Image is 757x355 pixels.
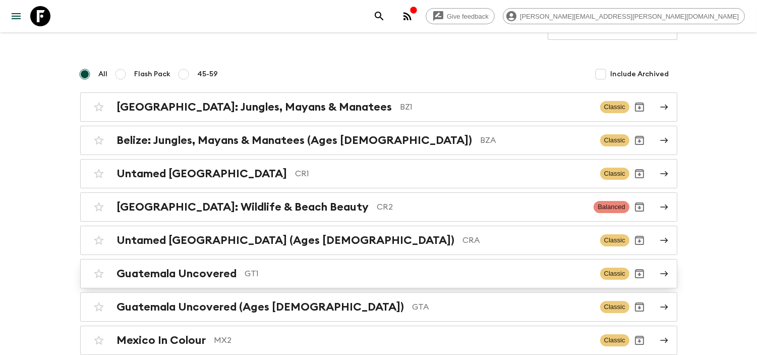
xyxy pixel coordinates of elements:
[80,226,677,255] a: Untamed [GEOGRAPHIC_DATA] (Ages [DEMOGRAPHIC_DATA])CRAClassicArchive
[80,192,677,222] a: [GEOGRAPHIC_DATA]: Wildlife & Beach BeautyCR2BalancedArchive
[441,13,494,20] span: Give feedback
[369,6,389,26] button: search adventures
[6,6,26,26] button: menu
[245,268,592,280] p: GT1
[80,259,677,288] a: Guatemala UncoveredGT1ClassicArchive
[214,334,592,346] p: MX2
[629,297,650,317] button: Archive
[629,164,650,184] button: Archive
[400,101,592,113] p: BZ1
[117,334,206,347] h2: Mexico In Colour
[117,200,369,214] h2: [GEOGRAPHIC_DATA]: Wildlife & Beach Beauty
[503,8,745,24] div: [PERSON_NAME][EMAIL_ADDRESS][PERSON_NAME][DOMAIN_NAME]
[600,134,629,146] span: Classic
[198,69,218,79] span: 45-59
[117,100,392,114] h2: [GEOGRAPHIC_DATA]: Jungles, Mayans & Manatees
[600,168,629,180] span: Classic
[117,134,473,147] h2: Belize: Jungles, Mayans & Manatees (Ages [DEMOGRAPHIC_DATA])
[629,197,650,217] button: Archive
[600,101,629,113] span: Classic
[629,264,650,284] button: Archive
[80,92,677,122] a: [GEOGRAPHIC_DATA]: Jungles, Mayans & ManateesBZ1ClassicArchive
[413,301,592,313] p: GTA
[629,97,650,117] button: Archive
[117,300,404,314] h2: Guatemala Uncovered (Ages [DEMOGRAPHIC_DATA])
[117,267,237,280] h2: Guatemala Uncovered
[463,234,592,246] p: CRA
[80,326,677,355] a: Mexico In ColourMX2ClassicArchive
[99,69,108,79] span: All
[117,167,287,180] h2: Untamed [GEOGRAPHIC_DATA]
[629,130,650,150] button: Archive
[80,126,677,155] a: Belize: Jungles, Mayans & Manatees (Ages [DEMOGRAPHIC_DATA])BZAClassicArchive
[135,69,171,79] span: Flash Pack
[481,134,592,146] p: BZA
[600,334,629,346] span: Classic
[80,292,677,322] a: Guatemala Uncovered (Ages [DEMOGRAPHIC_DATA])GTAClassicArchive
[600,268,629,280] span: Classic
[629,230,650,250] button: Archive
[600,301,629,313] span: Classic
[80,159,677,188] a: Untamed [GEOGRAPHIC_DATA]CR1ClassicArchive
[594,201,629,213] span: Balanced
[600,234,629,246] span: Classic
[377,201,586,213] p: CR2
[514,13,744,20] span: [PERSON_NAME][EMAIL_ADDRESS][PERSON_NAME][DOMAIN_NAME]
[296,168,592,180] p: CR1
[611,69,669,79] span: Include Archived
[629,330,650,350] button: Archive
[426,8,495,24] a: Give feedback
[117,234,455,247] h2: Untamed [GEOGRAPHIC_DATA] (Ages [DEMOGRAPHIC_DATA])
